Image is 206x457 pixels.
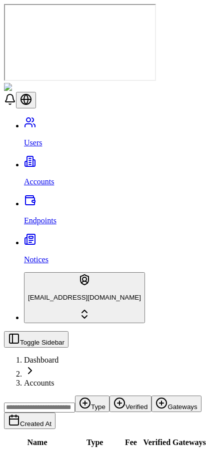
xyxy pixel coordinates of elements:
[24,272,145,323] button: [EMAIL_ADDRESS][DOMAIN_NAME]
[75,396,109,412] button: Type
[24,199,202,225] a: Endpoints
[4,331,68,348] button: Toggle Sidebar
[120,430,141,455] th: Fee
[4,83,63,92] img: ShieldPay Logo
[24,216,202,225] p: Endpoints
[151,396,201,412] button: Gateways
[24,160,202,186] a: Accounts
[70,430,119,455] th: Type
[24,356,58,364] a: Dashboard
[24,238,202,264] a: Notices
[143,430,171,455] th: Verified
[109,396,151,412] button: Verified
[5,430,69,455] th: Name
[20,420,51,428] span: Created At
[28,294,141,301] p: [EMAIL_ADDRESS][DOMAIN_NAME]
[24,121,202,147] a: Users
[4,413,55,429] button: Created At
[20,339,64,346] span: Toggle Sidebar
[24,379,54,387] a: Accounts
[4,356,202,388] nav: breadcrumb
[24,138,202,147] p: Users
[24,177,202,186] p: Accounts
[24,255,202,264] p: Notices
